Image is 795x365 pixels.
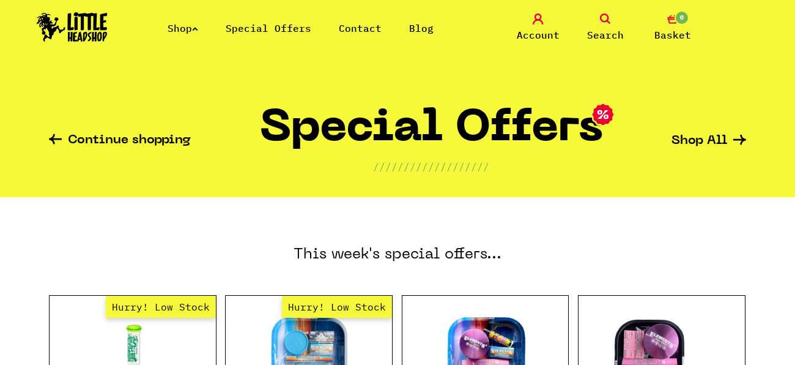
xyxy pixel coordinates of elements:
a: Search [575,13,636,42]
a: Special Offers [226,22,311,34]
span: Search [587,28,624,42]
p: /////////////////// [373,159,489,174]
h3: This week's special offers... [49,197,746,295]
a: Shop [168,22,198,34]
span: 0 [675,10,689,25]
a: Shop All [671,135,746,148]
span: Basket [654,28,691,42]
span: Hurry! Low Stock [106,296,216,318]
img: Little Head Shop Logo [37,12,108,42]
a: 0 Basket [642,13,703,42]
a: Contact [339,22,382,34]
span: Hurry! Low Stock [282,296,392,318]
h1: Special Offers [260,108,603,159]
a: Blog [409,22,434,34]
span: Account [517,28,560,42]
a: Continue shopping [49,134,191,148]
